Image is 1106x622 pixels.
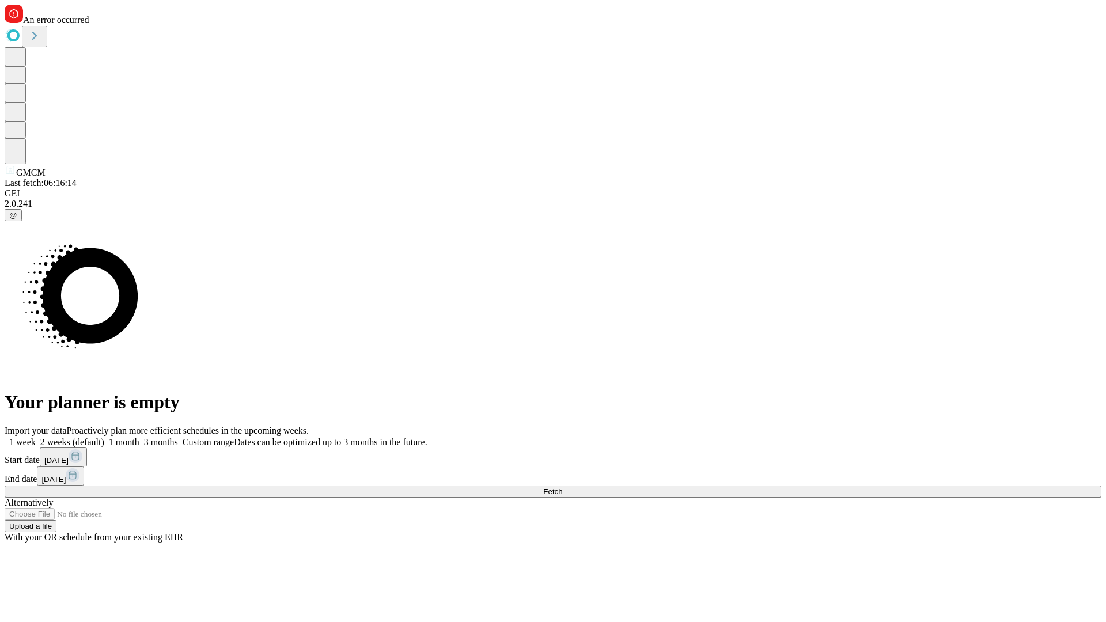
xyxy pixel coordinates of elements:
span: Import your data [5,426,67,435]
div: 2.0.241 [5,199,1101,209]
div: Start date [5,447,1101,466]
span: With your OR schedule from your existing EHR [5,532,183,542]
span: Custom range [183,437,234,447]
span: 1 month [109,437,139,447]
div: End date [5,466,1101,486]
span: @ [9,211,17,219]
span: Last fetch: 06:16:14 [5,178,77,188]
span: GMCM [16,168,46,177]
span: Fetch [543,487,562,496]
span: Proactively plan more efficient schedules in the upcoming weeks. [67,426,309,435]
span: Dates can be optimized up to 3 months in the future. [234,437,427,447]
div: GEI [5,188,1101,199]
button: @ [5,209,22,221]
button: Fetch [5,486,1101,498]
button: [DATE] [40,447,87,466]
button: Upload a file [5,520,56,532]
span: 3 months [144,437,178,447]
span: [DATE] [44,456,69,465]
span: Alternatively [5,498,53,507]
h1: Your planner is empty [5,392,1101,413]
span: [DATE] [41,475,66,484]
span: 1 week [9,437,36,447]
span: 2 weeks (default) [40,437,104,447]
span: An error occurred [23,15,89,25]
button: [DATE] [37,466,84,486]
